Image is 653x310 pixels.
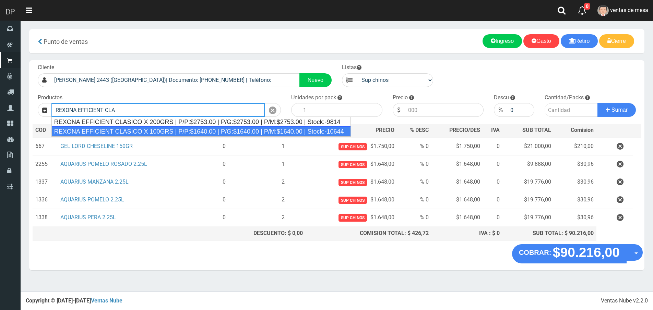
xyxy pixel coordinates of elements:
td: $1.750,00 [431,137,483,156]
td: 0 [188,209,261,227]
a: Ventas Nube [91,297,122,304]
div: DESCUENTO: $ 0,00 [191,230,303,237]
input: Consumidor Final [51,73,300,87]
div: COMISION TOTAL: $ 426,72 [308,230,429,237]
td: 0 [483,156,503,173]
div: % [494,103,507,117]
label: Productos [38,94,62,102]
td: % 0 [397,137,431,156]
td: $1.750,00 [306,137,397,156]
td: 667 [33,137,58,156]
td: 1336 [33,191,58,209]
td: $30,96 [554,156,596,173]
span: ventas de mesa [610,7,648,13]
td: 0 [188,137,261,156]
td: $21.000,00 [502,137,554,156]
td: $19.776,00 [502,173,554,191]
button: Sumar [597,103,636,117]
span: Comision [571,126,594,134]
td: $30,96 [554,209,596,227]
a: GEL LORD CHESELINE 150GR [60,143,133,149]
a: AQUARIUS MANZANA 2.25L [60,178,129,185]
strong: COBRAR: [519,249,551,256]
td: $30,96 [554,191,596,209]
td: 2 [261,209,306,227]
td: 2 [261,173,306,191]
div: REXONA EFFICIENT CLASICO X 200GRS | P/P:$2753.00 | P/G:$2753.00 | P/M:$2753.00 | Stock:-9814 [52,117,351,127]
span: Sup chinos [339,214,367,221]
td: % 0 [397,191,431,209]
td: $1.648,00 [431,191,483,209]
span: Sumar [612,107,628,113]
td: % 0 [397,156,431,173]
a: AQUARIUS POMELO 2.25L [60,196,124,203]
td: 0 [188,156,261,173]
span: IVA [491,127,500,133]
td: $1.648,00 [306,191,397,209]
a: Cierre [599,34,634,48]
label: Descu [494,94,509,102]
td: $1.648,00 [306,173,397,191]
label: Precio [393,94,408,102]
input: Introduzca el nombre del producto [51,103,265,117]
span: Sup chinos [339,197,367,204]
input: 000 [405,103,484,117]
td: 0 [483,191,503,209]
td: % 0 [397,173,431,191]
th: COD [33,124,58,137]
td: $30,96 [554,173,596,191]
input: 1 [300,103,382,117]
td: 0 [188,173,261,191]
td: % 0 [397,209,431,227]
label: Cliente [38,64,54,72]
td: 1338 [33,209,58,227]
td: 1 [261,137,306,156]
div: IVA : $ 0 [434,230,500,237]
td: 0 [483,173,503,191]
strong: Copyright © [DATE]-[DATE] [26,297,122,304]
button: COBRAR: $90.216,00 [512,244,627,263]
td: 1337 [33,173,58,191]
span: PRECIO/DES [449,127,480,133]
a: AQUARIUS POMELO ROSADO 2.25L [60,161,147,167]
td: 2 [261,191,306,209]
label: Cantidad/Packs [545,94,584,102]
span: SUB TOTAL [522,126,551,134]
td: 0 [483,137,503,156]
div: REXONA EFFICIENT CLASICO X 100GRS | P/P:$1640.00 | P/G:$1640.00 | P/M:$1640.00 | Stock:-10644 [51,126,351,137]
label: Unidades por pack [291,94,336,102]
a: Retiro [561,34,598,48]
td: 1 [261,156,306,173]
td: 2255 [33,156,58,173]
td: $9.888,00 [502,156,554,173]
span: Sup chinos [339,143,367,150]
span: Punto de ventas [44,38,88,45]
a: Nuevo [299,73,332,87]
span: % DESC [410,127,429,133]
span: Sup chinos [339,161,367,168]
td: $1.648,00 [306,209,397,227]
a: Gasto [523,34,559,48]
td: $1.648,00 [431,156,483,173]
div: Ventas Nube v2.2.0 [601,297,648,305]
a: AQUARIUS PERA 2.25L [60,214,116,221]
td: $19.776,00 [502,209,554,227]
span: PRECIO [376,126,394,134]
td: 0 [188,191,261,209]
td: $19.776,00 [502,191,554,209]
a: Ingreso [483,34,522,48]
img: User Image [597,5,609,16]
td: $1.648,00 [306,156,397,173]
strong: $90.216,00 [553,245,620,260]
td: 0 [483,209,503,227]
td: $210,00 [554,137,596,156]
div: SUB TOTAL: $ 90.216,00 [505,230,594,237]
label: Listas [342,64,361,72]
td: $1.648,00 [431,173,483,191]
span: Sup chinos [339,179,367,186]
input: 000 [507,103,534,117]
td: $1.648,00 [431,209,483,227]
span: 0 [584,3,590,10]
input: Cantidad [545,103,598,117]
div: $ [393,103,405,117]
